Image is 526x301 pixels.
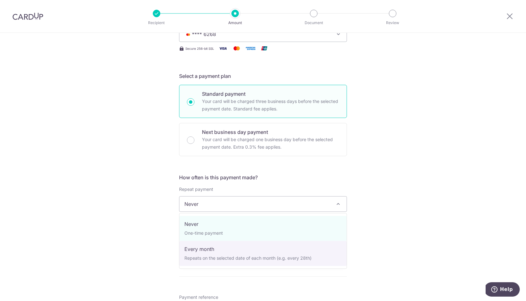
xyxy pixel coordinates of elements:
img: American Express [244,44,257,52]
p: Amount [212,20,258,26]
p: Review [369,20,416,26]
img: MASTERCARD [184,32,192,37]
label: Repeat payment [179,186,213,192]
p: Standard payment [202,90,339,98]
img: Union Pay [258,44,271,52]
p: Next business day payment [202,128,339,136]
img: CardUp [13,13,43,20]
img: Visa [217,44,229,52]
h5: Select a payment plan [179,72,347,80]
p: Your card will be charged three business days before the selected payment date. Standard fee appl... [202,98,339,113]
p: Your card will be charged one business day before the selected payment date. Extra 0.3% fee applies. [202,136,339,151]
p: Never [184,220,342,228]
p: Every month [184,245,342,253]
span: Never [179,196,347,212]
span: Never [179,196,347,212]
img: Mastercard [230,44,243,52]
p: Recipient [133,20,180,26]
h5: How often is this payment made? [179,174,347,181]
iframe: Opens a widget where you can find more information [486,282,520,298]
small: Repeats on the selected date of each month (e.g. every 28th) [184,255,312,261]
p: Document [291,20,337,26]
small: One-time payment [184,230,223,236]
span: Payment reference [179,294,218,300]
span: Secure 256-bit SSL [185,46,214,51]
